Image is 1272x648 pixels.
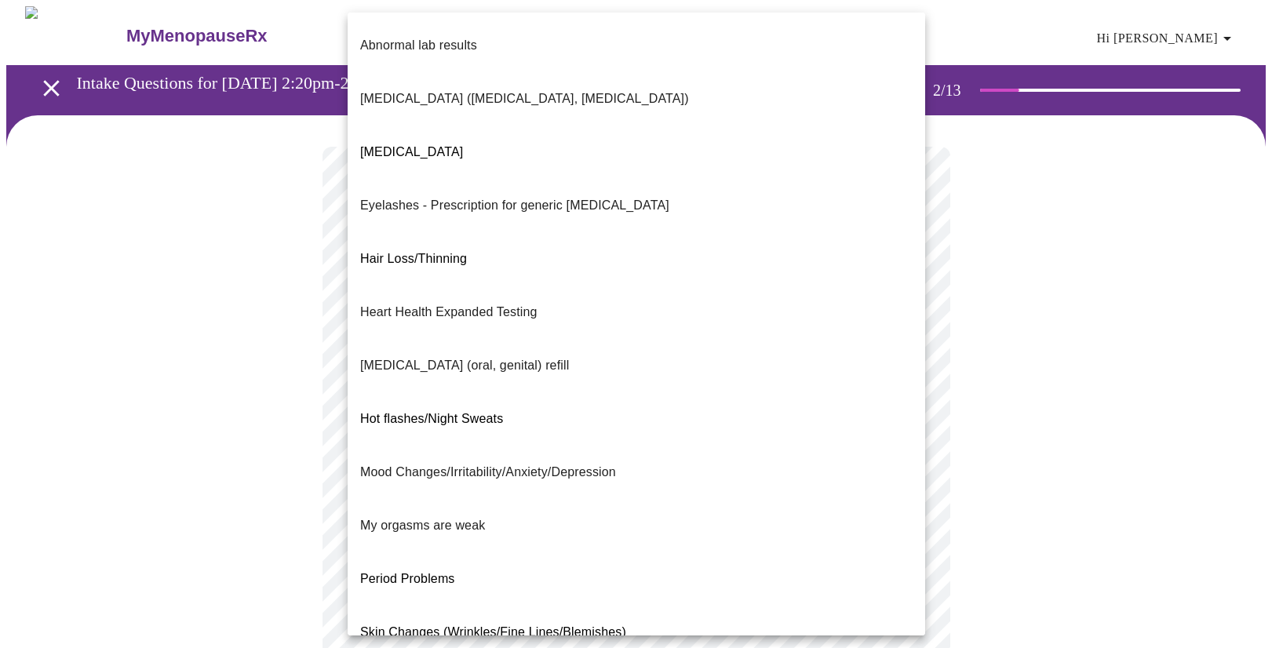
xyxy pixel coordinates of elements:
[360,196,669,215] p: Eyelashes - Prescription for generic [MEDICAL_DATA]
[360,463,616,482] p: Mood Changes/Irritability/Anxiety/Depression
[360,38,477,52] span: Abnormal lab results
[360,92,689,105] span: [MEDICAL_DATA] ([MEDICAL_DATA], [MEDICAL_DATA])
[360,572,455,585] span: Period Problems
[360,252,467,265] span: Hair Loss/Thinning
[360,359,569,372] span: [MEDICAL_DATA] (oral, genital) refill
[360,519,485,532] span: My orgasms are weak
[360,303,538,322] p: Heart Health Expanded Testing
[360,145,463,158] span: [MEDICAL_DATA]
[360,625,626,639] span: Skin Changes (Wrinkles/Fine Lines/Blemishes)
[360,412,503,425] span: Hot flashes/Night Sweats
